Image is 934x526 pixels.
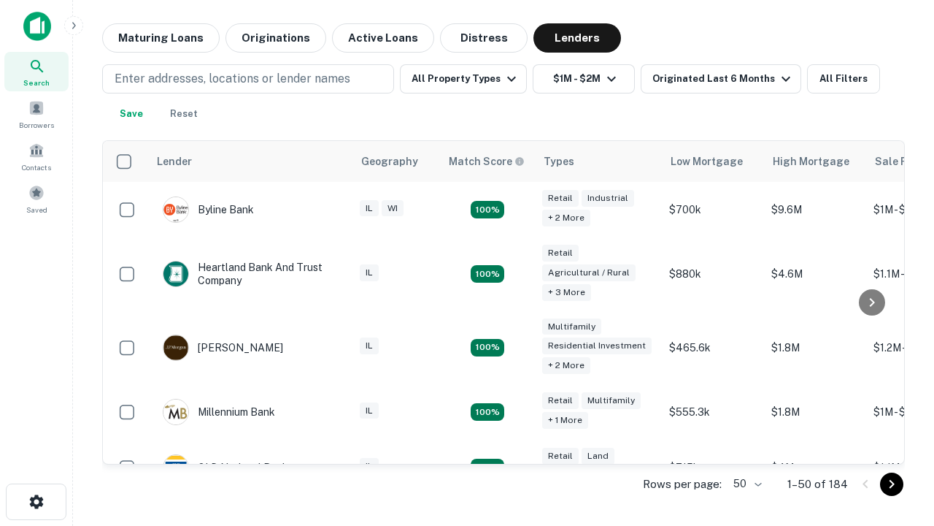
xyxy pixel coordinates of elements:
td: $715k [662,440,764,495]
span: Search [23,77,50,88]
div: Retail [542,245,579,262]
div: Matching Properties: 17, hasApolloMatch: undefined [471,265,504,283]
div: Millennium Bank [163,399,275,425]
button: All Property Types [400,64,527,94]
p: 1–50 of 184 [787,476,848,493]
div: + 2 more [542,210,590,226]
div: Multifamily [542,319,601,335]
div: IL [360,200,379,217]
td: $700k [662,182,764,237]
div: + 1 more [542,412,588,429]
button: Enter addresses, locations or lender names [102,64,394,94]
div: Matching Properties: 18, hasApolloMatch: undefined [471,459,504,476]
div: Heartland Bank And Trust Company [163,261,338,287]
div: Industrial [582,190,634,207]
td: $1.8M [764,311,866,385]
button: Active Loans [332,23,434,53]
div: Geography [361,153,418,170]
button: Originations [225,23,326,53]
div: IL [360,264,379,281]
div: Multifamily [582,392,641,409]
th: Low Mortgage [662,141,764,182]
div: Lender [157,153,192,170]
th: Capitalize uses an advanced AI algorithm to match your search with the best lender. The match sco... [440,141,535,182]
td: $555.3k [662,384,764,440]
td: $465.6k [662,311,764,385]
div: Originated Last 6 Months [652,70,795,88]
td: $880k [662,237,764,311]
button: Lenders [533,23,621,53]
div: Agricultural / Rural [542,264,636,281]
span: Borrowers [19,119,54,131]
a: Borrowers [4,94,69,134]
div: [PERSON_NAME] [163,335,283,361]
div: Types [544,153,574,170]
div: WI [382,200,404,217]
span: Contacts [22,161,51,173]
button: All Filters [807,64,880,94]
div: + 2 more [542,357,590,374]
div: Matching Properties: 20, hasApolloMatch: undefined [471,201,504,218]
div: Matching Properties: 27, hasApolloMatch: undefined [471,339,504,357]
button: Distress [440,23,528,53]
div: IL [360,403,379,419]
div: 50 [727,473,764,495]
img: picture [163,335,188,360]
div: IL [360,338,379,354]
p: Rows per page: [643,476,722,493]
a: Saved [4,179,69,218]
th: Lender [148,141,352,182]
img: picture [163,262,188,286]
img: picture [163,455,188,480]
button: $1M - $2M [533,64,635,94]
button: Maturing Loans [102,23,220,53]
div: Residential Investment [542,338,652,354]
th: High Mortgage [764,141,866,182]
div: + 3 more [542,284,591,301]
td: $1.8M [764,384,866,440]
a: Contacts [4,137,69,176]
div: OLD National Bank [163,454,288,481]
td: $4.6M [764,237,866,311]
button: Go to next page [880,473,903,496]
div: High Mortgage [773,153,849,170]
h6: Match Score [449,153,522,169]
button: Reset [161,99,207,129]
div: Retail [542,190,579,207]
div: Byline Bank [163,197,254,223]
button: Save your search to get updates of matches that match your search criteria. [108,99,155,129]
div: Matching Properties: 16, hasApolloMatch: undefined [471,403,504,421]
td: $9.6M [764,182,866,237]
img: picture [163,400,188,424]
img: picture [163,197,188,222]
div: Low Mortgage [671,153,743,170]
p: Enter addresses, locations or lender names [115,70,350,88]
th: Types [535,141,662,182]
button: Originated Last 6 Months [641,64,801,94]
td: $4M [764,440,866,495]
div: IL [360,458,379,475]
span: Saved [26,204,47,216]
th: Geography [352,141,440,182]
div: Retail [542,448,579,465]
iframe: Chat Widget [861,409,934,479]
div: Capitalize uses an advanced AI algorithm to match your search with the best lender. The match sco... [449,153,525,169]
div: Land [582,448,614,465]
img: capitalize-icon.png [23,12,51,41]
a: Search [4,52,69,91]
div: Retail [542,392,579,409]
